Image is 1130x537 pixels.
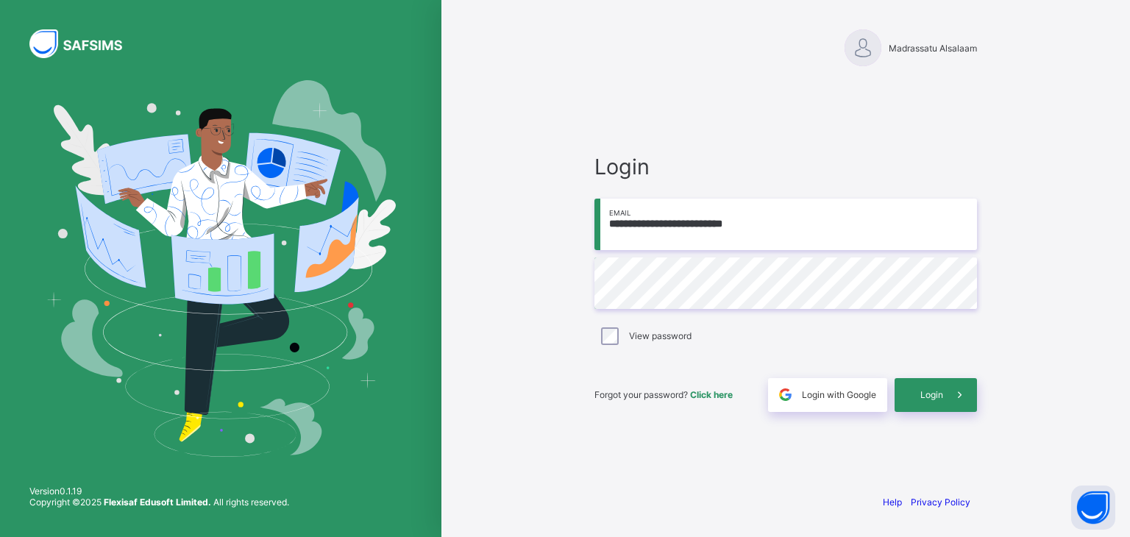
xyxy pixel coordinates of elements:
a: Privacy Policy [911,497,970,508]
img: SAFSIMS Logo [29,29,140,58]
label: View password [629,330,692,341]
span: Madrassatu Alsalaam [889,43,977,54]
span: Version 0.1.19 [29,486,289,497]
span: Login [920,389,943,400]
a: Click here [690,389,733,400]
span: Forgot your password? [594,389,733,400]
img: Hero Image [46,80,396,457]
strong: Flexisaf Edusoft Limited. [104,497,211,508]
button: Open asap [1071,486,1115,530]
img: google.396cfc9801f0270233282035f929180a.svg [777,386,794,403]
span: Login with Google [802,389,876,400]
span: Copyright © 2025 All rights reserved. [29,497,289,508]
span: Login [594,154,977,179]
a: Help [883,497,902,508]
